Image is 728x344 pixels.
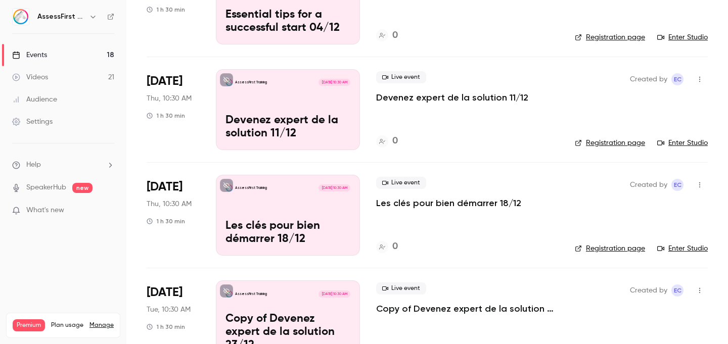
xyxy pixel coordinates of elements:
[376,29,398,42] a: 0
[147,199,192,209] span: Thu, 10:30 AM
[225,220,350,246] p: Les clés pour bien démarrer 18/12
[26,205,64,216] span: What's new
[376,134,398,148] a: 0
[147,284,183,301] span: [DATE]
[147,323,185,331] div: 1 h 30 min
[657,138,708,148] a: Enter Studio
[147,175,200,256] div: Dec 18 Thu, 10:30 AM (Europe/Paris)
[671,179,684,191] span: Emmanuelle Cortes
[674,284,681,297] span: EC
[318,290,350,298] span: [DATE] 10:30 AM
[235,185,267,190] p: AssessFirst Training
[376,71,426,83] span: Live event
[147,73,183,89] span: [DATE]
[12,117,53,127] div: Settings
[376,91,528,104] a: Devenez expert de la solution 11/12
[13,9,29,25] img: AssessFirst Training
[392,240,398,254] h4: 0
[26,160,41,170] span: Help
[12,94,57,105] div: Audience
[225,114,350,140] p: Devenez expert de la solution 11/12
[147,69,200,150] div: Dec 11 Thu, 10:30 AM (Europe/Paris)
[630,73,667,85] span: Created by
[674,73,681,85] span: EC
[13,319,45,331] span: Premium
[235,80,267,85] p: AssessFirst Training
[12,50,47,60] div: Events
[671,284,684,297] span: Emmanuelle Cortes
[89,321,114,329] a: Manage
[392,134,398,148] h4: 0
[376,177,426,189] span: Live event
[72,183,93,193] span: new
[147,217,185,225] div: 1 h 30 min
[12,160,114,170] li: help-dropdown-opener
[12,72,48,82] div: Videos
[235,291,267,297] p: AssessFirst Training
[318,79,350,86] span: [DATE] 10:30 AM
[630,179,667,191] span: Created by
[657,243,708,254] a: Enter Studio
[376,197,521,209] a: Les clés pour bien démarrer 18/12
[392,29,398,42] h4: 0
[674,179,681,191] span: EC
[630,284,667,297] span: Created by
[147,179,183,195] span: [DATE]
[147,6,185,14] div: 1 h 30 min
[376,303,559,315] a: Copy of Devenez expert de la solution 23/12
[216,69,360,150] a: Devenez expert de la solution 11/12AssessFirst Training[DATE] 10:30 AMDevenez expert de la soluti...
[51,321,83,329] span: Plan usage
[575,32,645,42] a: Registration page
[376,282,426,294] span: Live event
[37,12,85,22] h6: AssessFirst Training
[147,93,192,104] span: Thu, 10:30 AM
[147,112,185,120] div: 1 h 30 min
[575,138,645,148] a: Registration page
[147,305,191,315] span: Tue, 10:30 AM
[102,206,114,215] iframe: Noticeable Trigger
[671,73,684,85] span: Emmanuelle Cortes
[657,32,708,42] a: Enter Studio
[376,240,398,254] a: 0
[225,9,350,35] p: Essential tips for a successful start 04/12
[216,175,360,256] a: Les clés pour bien démarrer 18/12AssessFirst Training[DATE] 10:30 AMLes clés pour bien démarrer 1...
[26,182,66,193] a: SpeakerHub
[318,184,350,191] span: [DATE] 10:30 AM
[575,243,645,254] a: Registration page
